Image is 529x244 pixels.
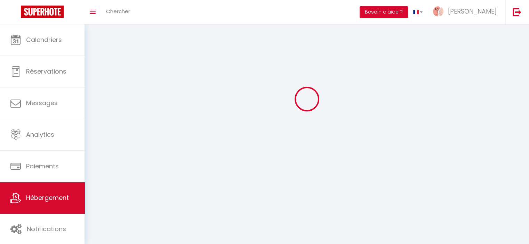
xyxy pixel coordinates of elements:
button: Besoin d'aide ? [360,6,408,18]
span: Calendriers [26,35,62,44]
span: Chercher [106,8,130,15]
span: Messages [26,99,58,107]
img: Super Booking [21,6,64,18]
span: Analytics [26,130,54,139]
span: Paiements [26,162,59,170]
span: Notifications [27,225,66,233]
img: logout [513,8,521,16]
span: Réservations [26,67,66,76]
img: ... [433,6,443,17]
span: [PERSON_NAME] [448,7,497,16]
span: Hébergement [26,193,69,202]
